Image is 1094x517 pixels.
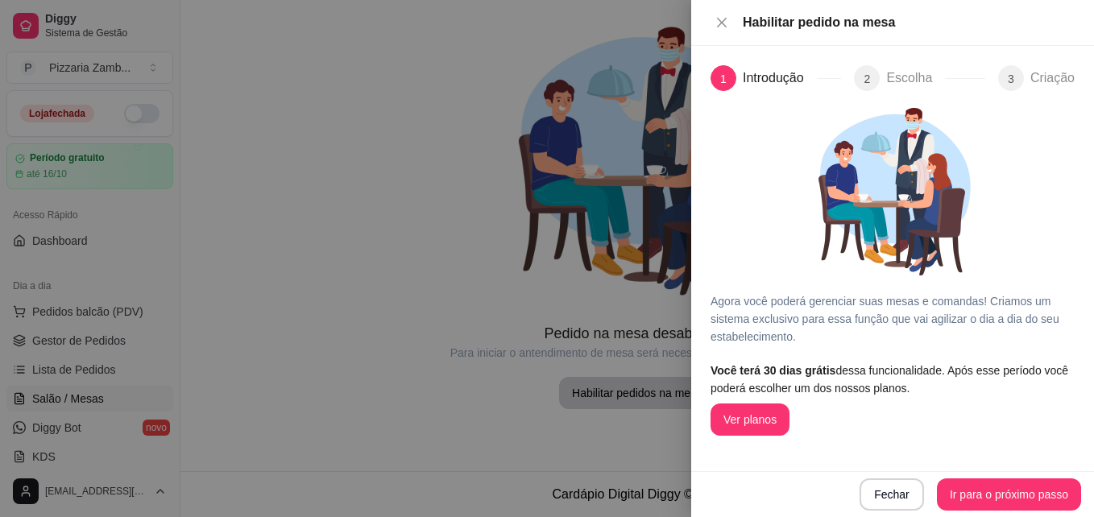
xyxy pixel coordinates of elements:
div: Introdução [743,65,817,91]
button: Close [711,15,733,31]
a: Ver planos [711,413,789,426]
span: 3 [1008,72,1014,85]
span: 1 [720,72,727,85]
button: Ver planos [711,403,789,436]
article: Agora você poderá gerenciar suas mesas e comandas! Criamos um sistema exclusivo para essa função ... [711,292,1075,345]
button: Ir para o próximo passo [937,478,1081,511]
div: Escolha [886,65,945,91]
span: Você terá 30 dias grátis [711,364,835,377]
div: Habilitar pedido na mesa [743,13,1075,32]
span: close [715,16,728,29]
button: Fechar [860,478,924,511]
div: Criação [1030,65,1075,91]
img: Garçonete [792,91,993,292]
span: 2 [864,72,871,85]
article: dessa funcionalidade. Após esse período você poderá escolher um dos nossos planos. [711,362,1075,397]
